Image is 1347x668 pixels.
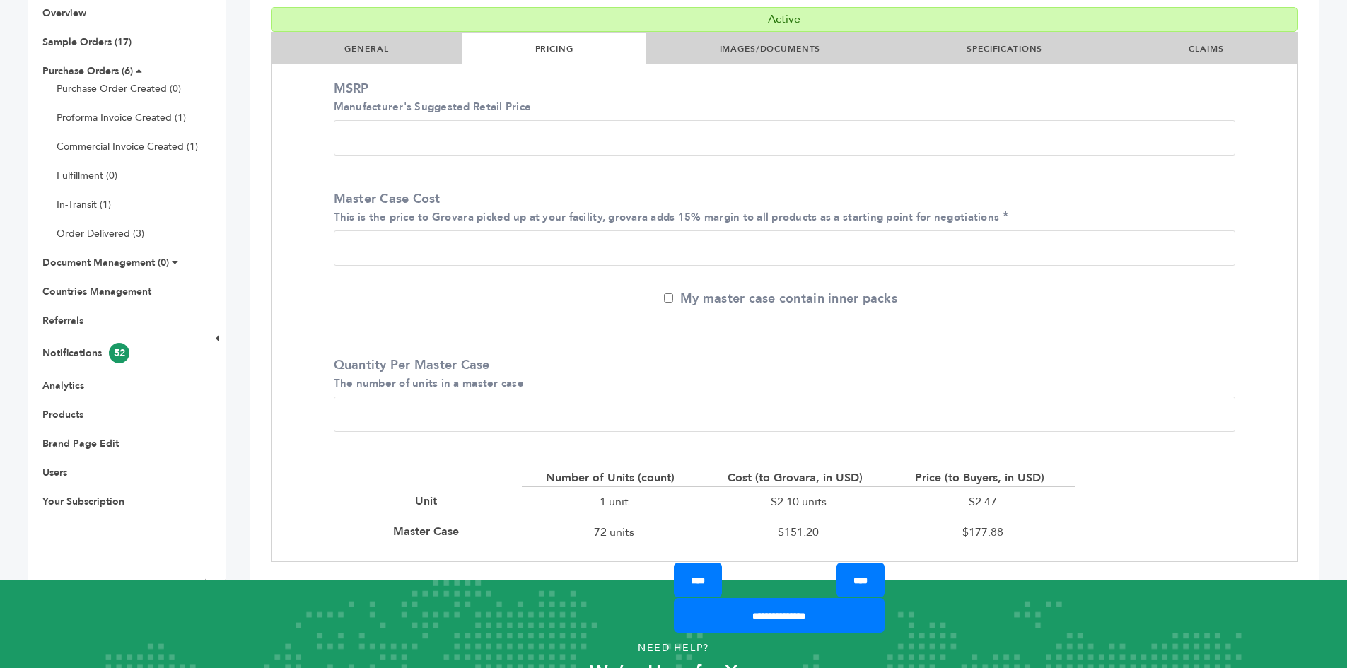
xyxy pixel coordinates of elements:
[57,140,198,153] a: Commercial Invoice Created (1)
[42,314,83,327] a: Referrals
[334,356,1228,392] label: Quantity Per Master Case
[415,493,444,509] div: Unit
[42,346,129,360] a: Notifications52
[334,190,1228,225] label: Master Case Cost
[535,43,573,54] a: PRICING
[67,638,1280,659] p: Need Help?
[42,437,119,450] a: Brand Page Edit
[42,64,133,78] a: Purchase Orders (6)
[522,517,706,547] div: 72 units
[728,470,870,486] div: Cost (to Grovara, in USD)
[271,7,1298,31] div: Active
[334,100,532,114] small: Manufacturer's Suggested Retail Price
[57,198,111,211] a: In-Transit (1)
[891,517,1075,547] div: $177.88
[42,408,83,421] a: Products
[42,256,169,269] a: Document Management (0)
[42,379,84,392] a: Analytics
[546,470,682,486] div: Number of Units (count)
[334,376,524,390] small: The number of units in a master case
[664,293,673,303] input: My master case contain inner packs
[915,470,1051,486] div: Price (to Buyers, in USD)
[57,111,186,124] a: Proforma Invoice Created (1)
[42,285,151,298] a: Countries Management
[664,290,897,307] label: My master case contain inner packs
[334,210,1000,224] small: This is the price to Grovara picked up at your facility, grovara adds 15% margin to all products ...
[42,6,86,20] a: Overview
[57,82,181,95] a: Purchase Order Created (0)
[706,517,891,547] div: $151.20
[57,169,117,182] a: Fulfillment (0)
[891,486,1075,517] div: $2.47
[334,80,1228,115] label: MSRP
[42,495,124,508] a: Your Subscription
[1189,43,1223,54] a: CLAIMS
[109,343,129,363] span: 52
[42,466,67,479] a: Users
[706,486,891,517] div: $2.10 units
[720,43,821,54] a: IMAGES/DOCUMENTS
[57,227,144,240] a: Order Delivered (3)
[522,486,706,517] div: 1 unit
[967,43,1042,54] a: SPECIFICATIONS
[393,524,466,539] div: Master Case
[42,35,132,49] a: Sample Orders (17)
[344,43,388,54] a: GENERAL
